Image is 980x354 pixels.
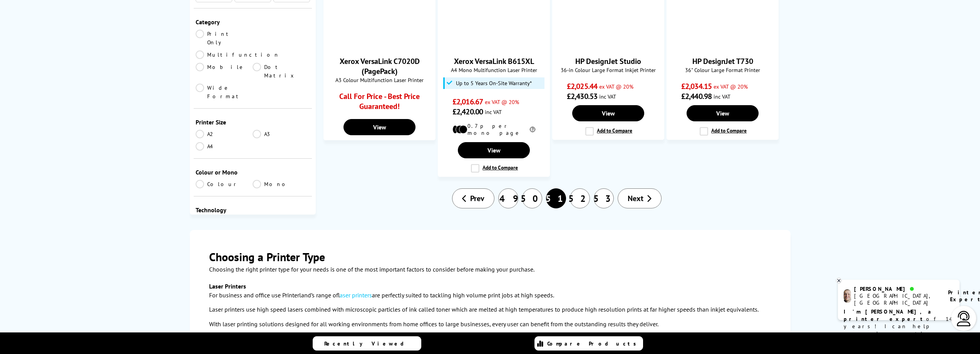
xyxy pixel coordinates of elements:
span: A3 Colour Multifunction Laser Printer [328,76,431,84]
h2: Choosing a Printer Type [209,249,771,264]
a: Dot Matrix [253,63,310,80]
a: Recently Viewed [313,336,421,351]
a: A3 [253,130,310,138]
span: 36-in Colour Large Format Inkjet Printer [556,66,660,74]
span: Technology [196,206,310,214]
a: laser printers [340,291,372,299]
li: 0.7p per mono page [452,122,535,136]
a: Xerox VersaLink B615XL [454,56,534,66]
span: £2,430.53 [567,91,597,101]
span: £2,034.15 [681,81,712,91]
a: 49 [498,188,518,208]
span: Recently Viewed [324,340,412,347]
span: Category [196,18,310,26]
a: 52 [570,188,590,208]
a: Xerox VersaLink C7020D (PagePack) [340,56,420,76]
span: Printer Size [196,118,310,126]
p: For business and office use Printerland’s range of are perfectly suited to tackling high volume p... [209,290,771,300]
p: Choosing the right printer type for your needs is one of the most important factors to consider b... [209,264,771,275]
span: £2,016.67 [452,97,483,107]
b: I'm [PERSON_NAME], a printer expert [844,308,933,322]
p: Laser printers use high speed lasers combined with microscopic particles of ink called toner whic... [209,304,771,315]
a: HP DesignJet T730 [692,56,753,66]
span: £2,025.44 [567,81,597,91]
a: 53 [594,188,614,208]
p: of 14 years! I can help you choose the right product [844,308,954,345]
div: Call For Price - Best Price Guaranteed! [338,91,421,115]
a: 50 [522,188,542,208]
a: View [687,105,758,121]
span: ex VAT @ 20% [485,98,519,106]
span: Prev [470,193,484,203]
label: Add to Compare [700,127,747,136]
a: A2 [196,130,253,138]
a: Mobile [196,63,253,80]
a: A4 [196,142,253,151]
span: inc VAT [485,108,502,116]
span: Compare Products [547,340,640,347]
span: ex VAT @ 20% [714,83,748,90]
a: Print Only [196,30,253,47]
span: A4 Mono Multifunction Laser Printer [442,66,546,74]
span: inc VAT [599,93,616,100]
a: Wide Format [196,84,253,101]
h3: Laser Printers [209,282,771,290]
label: Add to Compare [471,164,518,173]
span: £2,440.98 [681,91,712,101]
span: Colour or Mono [196,168,310,176]
img: ashley-livechat.png [844,289,851,303]
a: Colour [196,180,253,188]
a: Prev [452,188,494,208]
a: Compare Products [534,336,643,351]
a: View [572,105,644,121]
a: Multifunction [196,50,280,59]
a: View [458,142,529,158]
a: HP DesignJet Studio [575,56,641,66]
a: Next [618,188,662,208]
p: With laser printing solutions designed for all working environments from home offices to large bu... [209,319,771,329]
a: Mono [253,180,310,188]
span: £2,420.00 [452,107,483,117]
img: user-headset-light.svg [956,311,972,326]
a: View [343,119,415,135]
span: inc VAT [714,93,730,100]
span: Up to 5 Years On-Site Warranty* [456,80,532,86]
div: [PERSON_NAME] [854,285,938,292]
span: 36" Colour Large Format Printer [671,66,774,74]
span: Next [628,193,643,203]
span: ex VAT @ 20% [599,83,633,90]
div: [GEOGRAPHIC_DATA], [GEOGRAPHIC_DATA] [854,292,938,306]
label: Add to Compare [585,127,632,136]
